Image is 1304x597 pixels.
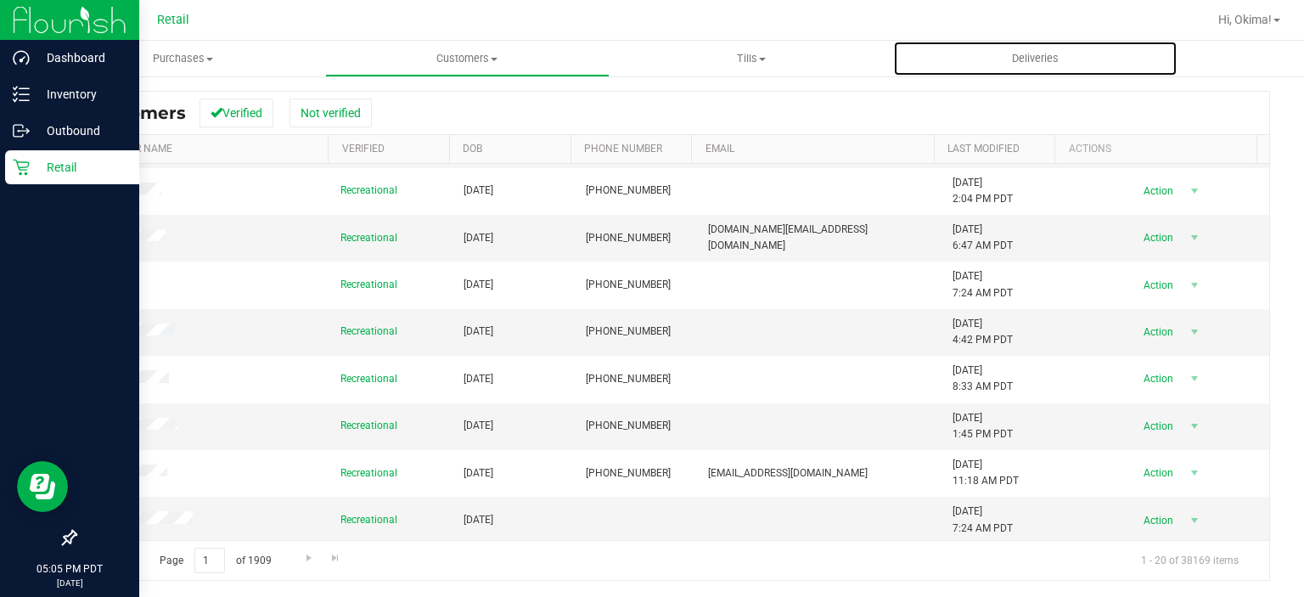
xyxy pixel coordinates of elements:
[323,548,348,571] a: Go to the last page
[340,324,397,340] span: Recreational
[1184,414,1206,438] span: select
[41,41,325,76] a: Purchases
[708,465,868,482] span: [EMAIL_ADDRESS][DOMAIN_NAME]
[340,183,397,199] span: Recreational
[989,51,1082,66] span: Deliveries
[1129,320,1184,344] span: Action
[1184,273,1206,297] span: select
[1129,273,1184,297] span: Action
[953,268,1013,301] span: [DATE] 7:24 AM PDT
[1184,461,1206,485] span: select
[464,465,493,482] span: [DATE]
[464,371,493,387] span: [DATE]
[340,371,397,387] span: Recreational
[586,277,671,293] span: [PHONE_NUMBER]
[340,277,397,293] span: Recreational
[8,561,132,577] p: 05:05 PM PDT
[464,277,493,293] span: [DATE]
[584,143,662,155] a: Phone Number
[13,159,30,176] inline-svg: Retail
[194,548,225,574] input: 1
[586,418,671,434] span: [PHONE_NUMBER]
[586,371,671,387] span: [PHONE_NUMBER]
[1129,179,1184,203] span: Action
[13,86,30,103] inline-svg: Inventory
[464,418,493,434] span: [DATE]
[953,175,1013,207] span: [DATE] 2:04 PM PDT
[145,548,285,574] span: Page of 1909
[610,51,893,66] span: Tills
[953,222,1013,254] span: [DATE] 6:47 AM PDT
[340,465,397,482] span: Recreational
[464,512,493,528] span: [DATE]
[8,577,132,589] p: [DATE]
[41,51,325,66] span: Purchases
[30,84,132,104] p: Inventory
[1129,226,1184,250] span: Action
[893,41,1178,76] a: Deliveries
[953,504,1013,536] span: [DATE] 7:24 AM PDT
[13,122,30,139] inline-svg: Outbound
[708,222,932,254] span: [DOMAIN_NAME][EMAIL_ADDRESS][DOMAIN_NAME]
[953,316,1013,348] span: [DATE] 4:42 PM PDT
[325,41,610,76] a: Customers
[1129,414,1184,438] span: Action
[1129,367,1184,391] span: Action
[705,143,734,155] a: Email
[1127,548,1252,573] span: 1 - 20 of 38169 items
[340,512,397,528] span: Recreational
[340,418,397,434] span: Recreational
[586,324,671,340] span: [PHONE_NUMBER]
[1184,367,1206,391] span: select
[157,13,189,27] span: Retail
[464,230,493,246] span: [DATE]
[947,143,1020,155] a: Last Modified
[464,324,493,340] span: [DATE]
[586,230,671,246] span: [PHONE_NUMBER]
[30,48,132,68] p: Dashboard
[340,230,397,246] span: Recreational
[1184,509,1206,532] span: select
[200,99,273,127] button: Verified
[13,49,30,66] inline-svg: Dashboard
[30,121,132,141] p: Outbound
[1129,509,1184,532] span: Action
[1129,461,1184,485] span: Action
[1184,179,1206,203] span: select
[17,461,68,512] iframe: Resource center
[953,457,1019,489] span: [DATE] 11:18 AM PDT
[610,41,894,76] a: Tills
[953,363,1013,395] span: [DATE] 8:33 AM PDT
[953,410,1013,442] span: [DATE] 1:45 PM PDT
[586,465,671,482] span: [PHONE_NUMBER]
[586,183,671,199] span: [PHONE_NUMBER]
[342,143,385,155] a: Verified
[326,51,609,66] span: Customers
[289,99,372,127] button: Not verified
[296,548,321,571] a: Go to the next page
[1184,226,1206,250] span: select
[1218,13,1272,26] span: Hi, Okima!
[463,143,482,155] a: DOB
[464,183,493,199] span: [DATE]
[1069,143,1251,155] div: Actions
[30,157,132,177] p: Retail
[1184,320,1206,344] span: select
